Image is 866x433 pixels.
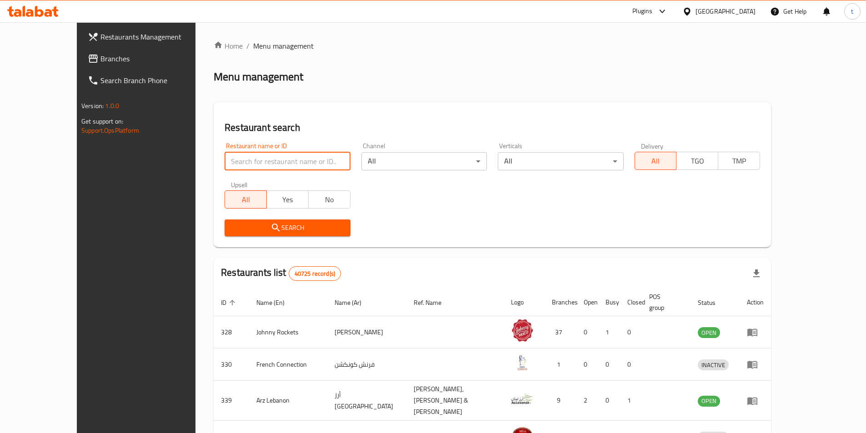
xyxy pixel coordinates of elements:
span: TMP [722,154,756,168]
th: Action [740,289,771,316]
td: فرنش كونكشن [327,348,406,381]
td: 0 [598,348,620,381]
td: أرز [GEOGRAPHIC_DATA] [327,381,406,421]
button: All [635,152,677,170]
span: No [312,193,347,206]
span: OPEN [698,396,720,406]
td: 9 [545,381,576,421]
button: Search [225,219,350,236]
th: Branches [545,289,576,316]
td: 339 [214,381,249,421]
img: Arz Lebanon [511,388,534,410]
th: Closed [620,289,642,316]
span: t [851,6,853,16]
span: INACTIVE [698,360,729,370]
div: Export file [746,263,767,284]
span: ID [221,297,238,308]
span: Search [232,222,343,234]
td: 0 [576,348,598,381]
span: Status [698,297,727,308]
input: Search for restaurant name or ID.. [225,152,350,170]
h2: Menu management [214,70,303,84]
a: Branches [80,48,221,70]
td: 330 [214,348,249,381]
div: Menu [747,359,764,370]
div: Plugins [632,6,652,17]
div: Menu [747,395,764,406]
h2: Restaurant search [225,121,760,134]
td: 1 [620,381,642,421]
span: Version: [81,100,104,112]
a: Support.OpsPlatform [81,124,139,136]
div: All [361,152,487,170]
th: Open [576,289,598,316]
span: Yes [270,193,305,206]
td: 37 [545,316,576,348]
div: Menu [747,327,764,338]
button: No [308,190,350,209]
label: Delivery [641,143,664,149]
td: [PERSON_NAME] [327,316,406,348]
th: Busy [598,289,620,316]
span: Name (Ar) [335,297,373,308]
a: Restaurants Management [80,26,221,48]
button: TGO [676,152,718,170]
div: Total records count [289,266,341,281]
span: OPEN [698,328,720,338]
img: Johnny Rockets [511,319,534,342]
span: Menu management [253,40,314,51]
span: Branches [100,53,214,64]
a: Home [214,40,243,51]
span: Name (En) [256,297,296,308]
td: 0 [620,316,642,348]
td: French Connection [249,348,327,381]
td: 2 [576,381,598,421]
li: / [246,40,250,51]
span: Search Branch Phone [100,75,214,86]
div: OPEN [698,327,720,338]
td: 0 [576,316,598,348]
button: TMP [718,152,760,170]
div: All [498,152,623,170]
td: 1 [598,316,620,348]
h2: Restaurants list [221,266,341,281]
span: Get support on: [81,115,123,127]
span: 1.0.0 [105,100,119,112]
button: Yes [266,190,309,209]
td: 328 [214,316,249,348]
nav: breadcrumb [214,40,771,51]
span: Restaurants Management [100,31,214,42]
span: POS group [649,291,680,313]
td: 0 [620,348,642,381]
td: Arz Lebanon [249,381,327,421]
span: Ref. Name [414,297,453,308]
span: All [229,193,263,206]
img: French Connection [511,351,534,374]
td: 1 [545,348,576,381]
td: Johnny Rockets [249,316,327,348]
button: All [225,190,267,209]
a: Search Branch Phone [80,70,221,91]
th: Logo [504,289,545,316]
td: 0 [598,381,620,421]
span: 40725 record(s) [289,269,340,278]
span: TGO [680,154,715,168]
span: All [639,154,673,168]
label: Upsell [231,181,248,188]
td: [PERSON_NAME],[PERSON_NAME] & [PERSON_NAME] [406,381,504,421]
div: [GEOGRAPHIC_DATA] [696,6,756,16]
